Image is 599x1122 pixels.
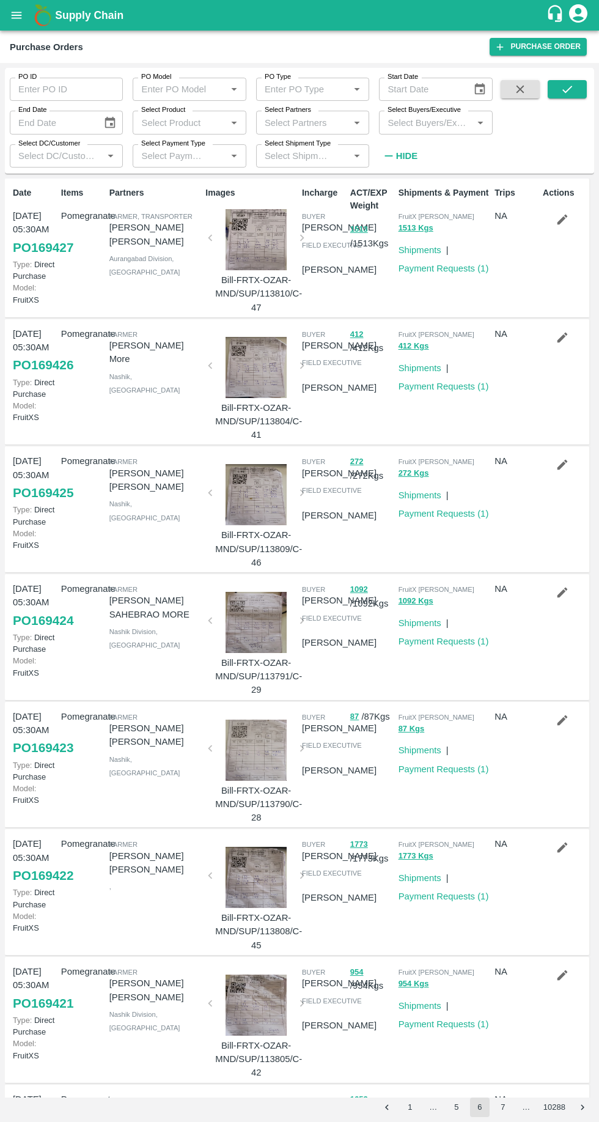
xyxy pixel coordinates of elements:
p: Trips [494,186,538,199]
p: [DATE] 05:30AM [13,837,56,865]
label: PO Model [141,72,172,82]
p: FruitXS [13,528,56,551]
button: Open [226,148,242,164]
p: NA [494,327,538,341]
a: Shipments [399,745,441,755]
div: | [441,866,449,885]
p: FruitXS [13,783,56,806]
p: [PERSON_NAME] [302,509,377,522]
span: Farmer [109,969,138,976]
a: PO169425 [13,482,73,504]
p: / 412 Kgs [350,327,394,355]
button: Open [226,81,242,97]
p: Pomegranate [61,965,105,978]
span: field executive [302,487,362,494]
span: Farmer [109,458,138,465]
label: PO ID [18,72,37,82]
button: 1773 Kgs [399,849,433,863]
input: Enter PO Model [136,81,222,97]
p: Direct Purchase [13,632,56,655]
span: Model: [13,401,36,410]
div: | [441,611,449,630]
button: 1092 [350,583,368,597]
img: logo [31,3,55,28]
p: [PERSON_NAME] [302,221,377,234]
a: Payment Requests (1) [399,637,489,646]
p: FruitXS [13,282,56,305]
p: [PERSON_NAME] [302,594,377,607]
span: buyer [302,714,325,721]
a: Shipments [399,245,441,255]
button: 412 Kgs [399,339,429,353]
b: Supply Chain [55,9,123,21]
button: 272 [350,455,364,469]
p: Bill-FRTX-OZAR-MND/SUP/113790/C-28 [215,784,297,825]
span: Model: [13,1039,36,1048]
div: … [424,1102,443,1113]
input: Select Partners [260,114,345,130]
a: PO169421 [13,992,73,1014]
span: Nashik Division , [GEOGRAPHIC_DATA] [109,628,180,649]
div: Purchase Orders [10,39,83,55]
span: field executive [302,742,362,749]
span: Farmer [109,841,138,848]
p: Actions [543,186,586,199]
button: Open [472,115,488,131]
p: [PERSON_NAME] [302,891,377,904]
p: NA [494,582,538,596]
span: field executive [302,869,362,877]
a: Shipments [399,363,441,373]
button: Go to page 7 [493,1098,513,1117]
label: PO Type [265,72,291,82]
span: buyer [302,213,325,220]
p: [DATE] 05:30AM [13,582,56,610]
span: field executive [302,359,362,366]
a: PO169426 [13,354,73,376]
a: PO169427 [13,237,73,259]
a: Payment Requests (1) [399,891,489,901]
p: [PERSON_NAME] [302,263,377,276]
p: NA [494,1093,538,1106]
span: Type: [13,1016,32,1025]
p: NA [494,965,538,978]
div: | [441,484,449,502]
input: Enter PO Type [260,81,345,97]
span: Farmer, Transporter [109,213,193,220]
p: [DATE] 05:30AM [13,965,56,992]
button: 1513 [350,223,368,237]
div: … [516,1102,536,1113]
a: Supply Chain [55,7,546,24]
span: Type: [13,260,32,269]
p: Items [61,186,105,199]
button: Open [349,81,365,97]
span: Model: [13,784,36,793]
p: [DATE] 05:30AM [13,209,56,237]
p: [PERSON_NAME] [302,339,377,352]
p: Direct Purchase [13,887,56,910]
button: 412 [350,328,364,342]
p: FruitXS [13,655,56,678]
p: Bill-FRTX-OZAR-MND/SUP/113810/C-47 [215,273,297,314]
p: / 954 Kgs [350,965,394,993]
span: FruitX [PERSON_NAME] [399,213,474,220]
p: [PERSON_NAME] [PERSON_NAME] [109,722,201,749]
span: Farmer [109,714,138,721]
span: buyer [302,458,325,465]
input: End Date [10,111,94,134]
label: Select Product [141,105,185,115]
p: Incharge [302,186,345,199]
input: Select Product [136,114,222,130]
span: Type: [13,761,32,770]
span: FruitX [PERSON_NAME] [399,331,474,338]
p: [PERSON_NAME] [PERSON_NAME] [109,467,201,494]
span: field executive [302,615,362,622]
a: PO169423 [13,737,73,759]
button: Open [349,148,365,164]
button: 1513 Kgs [399,221,433,235]
span: Nashik , [GEOGRAPHIC_DATA] [109,373,180,394]
button: open drawer [2,1,31,29]
strong: Hide [396,151,417,161]
p: Partners [109,186,201,199]
p: Direct Purchase [13,1014,56,1038]
label: Select DC/Customer [18,139,80,149]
